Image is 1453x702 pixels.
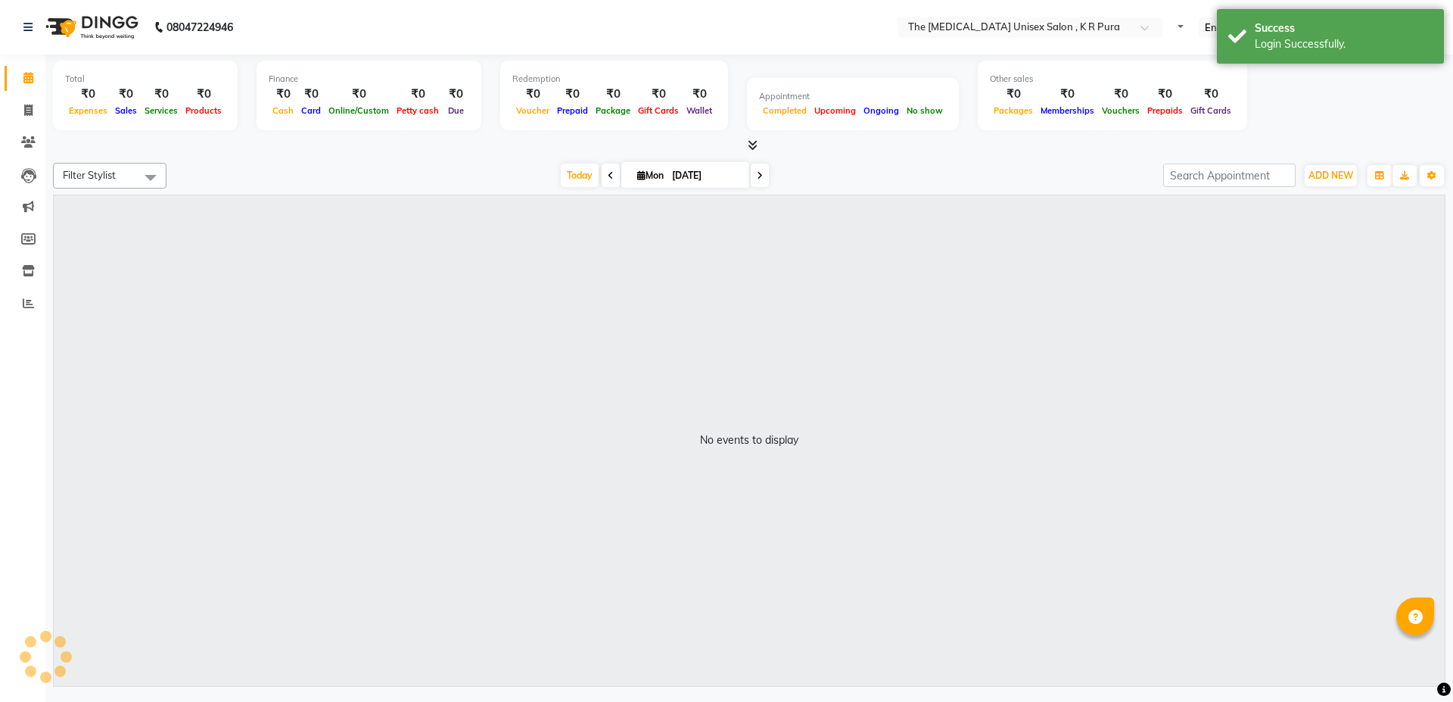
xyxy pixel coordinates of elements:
div: Login Successfully. [1255,36,1433,52]
span: Filter Stylist [63,169,116,181]
div: Appointment [759,90,947,103]
span: Ongoing [860,105,903,116]
span: Sales [111,105,141,116]
div: ₹0 [592,86,634,103]
div: ₹0 [65,86,111,103]
span: Packages [990,105,1037,116]
div: No events to display [700,432,798,448]
div: ₹0 [297,86,325,103]
img: logo [39,6,142,48]
div: ₹0 [512,86,553,103]
span: Vouchers [1098,105,1143,116]
span: Prepaids [1143,105,1187,116]
div: ₹0 [990,86,1037,103]
div: ₹0 [111,86,141,103]
input: 2025-09-01 [667,164,743,187]
span: Completed [759,105,811,116]
span: Upcoming [811,105,860,116]
div: ₹0 [1098,86,1143,103]
span: ADD NEW [1308,170,1353,181]
span: Products [182,105,226,116]
div: Other sales [990,73,1235,86]
div: ₹0 [393,86,443,103]
span: Expenses [65,105,111,116]
span: Gift Cards [634,105,683,116]
span: Cash [269,105,297,116]
span: Prepaid [553,105,592,116]
div: ₹0 [1143,86,1187,103]
div: ₹0 [182,86,226,103]
div: ₹0 [443,86,469,103]
span: Petty cash [393,105,443,116]
span: Today [561,164,599,187]
span: Wallet [683,105,716,116]
span: Mon [633,170,667,181]
div: ₹0 [553,86,592,103]
div: ₹0 [269,86,297,103]
div: ₹0 [1037,86,1098,103]
div: ₹0 [325,86,393,103]
div: ₹0 [634,86,683,103]
div: ₹0 [141,86,182,103]
div: Finance [269,73,469,86]
input: Search Appointment [1163,164,1296,187]
div: ₹0 [1187,86,1235,103]
span: Due [444,105,468,116]
span: Card [297,105,325,116]
div: ₹0 [683,86,716,103]
div: Success [1255,20,1433,36]
span: Voucher [512,105,553,116]
span: Memberships [1037,105,1098,116]
b: 08047224946 [166,6,233,48]
button: ADD NEW [1305,165,1357,186]
span: Gift Cards [1187,105,1235,116]
span: No show [903,105,947,116]
div: Redemption [512,73,716,86]
span: Online/Custom [325,105,393,116]
span: Package [592,105,634,116]
div: Total [65,73,226,86]
span: Services [141,105,182,116]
